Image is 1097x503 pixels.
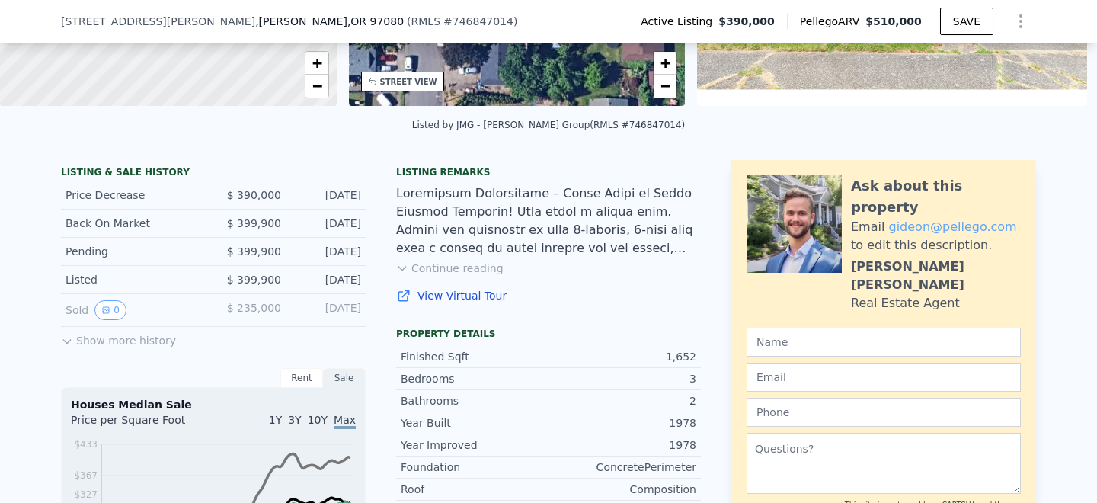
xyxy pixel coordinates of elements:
[548,371,696,386] div: 3
[654,52,676,75] a: Zoom in
[660,76,670,95] span: −
[654,75,676,98] a: Zoom out
[1006,6,1036,37] button: Show Options
[548,437,696,453] div: 1978
[747,328,1021,357] input: Name
[227,189,281,201] span: $ 390,000
[548,393,696,408] div: 2
[347,15,404,27] span: , OR 97080
[396,166,701,178] div: Listing remarks
[548,349,696,364] div: 1,652
[747,363,1021,392] input: Email
[312,76,321,95] span: −
[94,300,126,320] button: View historical data
[940,8,993,35] button: SAVE
[71,412,213,437] div: Price per Square Foot
[548,415,696,431] div: 1978
[71,397,356,412] div: Houses Median Sale
[548,482,696,497] div: Composition
[227,217,281,229] span: $ 399,900
[312,53,321,72] span: +
[396,288,701,303] a: View Virtual Tour
[66,216,201,231] div: Back On Market
[401,371,548,386] div: Bedrooms
[401,482,548,497] div: Roof
[865,15,922,27] span: $510,000
[851,175,1021,218] div: Ask about this property
[851,294,960,312] div: Real Estate Agent
[548,460,696,475] div: ConcretePerimeter
[61,327,176,348] button: Show more history
[323,368,366,388] div: Sale
[61,166,366,181] div: LISTING & SALE HISTORY
[280,368,323,388] div: Rent
[293,244,361,259] div: [DATE]
[305,52,328,75] a: Zoom in
[227,302,281,314] span: $ 235,000
[411,15,441,27] span: RMLS
[747,398,1021,427] input: Phone
[407,14,517,29] div: ( )
[401,349,548,364] div: Finished Sqft
[380,76,437,88] div: STREET VIEW
[412,120,685,130] div: Listed by JMG - [PERSON_NAME] Group (RMLS #746847014)
[401,393,548,408] div: Bathrooms
[293,272,361,287] div: [DATE]
[308,414,328,426] span: 10Y
[66,244,201,259] div: Pending
[61,14,255,29] span: [STREET_ADDRESS][PERSON_NAME]
[851,258,1021,294] div: [PERSON_NAME] [PERSON_NAME]
[74,439,98,450] tspan: $433
[269,414,282,426] span: 1Y
[334,414,356,429] span: Max
[293,216,361,231] div: [DATE]
[74,470,98,481] tspan: $367
[66,272,201,287] div: Listed
[293,187,361,203] div: [DATE]
[660,53,670,72] span: +
[401,415,548,431] div: Year Built
[288,414,301,426] span: 3Y
[227,274,281,286] span: $ 399,900
[888,219,1016,234] a: gideon@pellego.com
[66,300,201,320] div: Sold
[718,14,775,29] span: $390,000
[74,489,98,500] tspan: $327
[443,15,513,27] span: # 746847014
[255,14,404,29] span: , [PERSON_NAME]
[305,75,328,98] a: Zoom out
[227,245,281,258] span: $ 399,900
[851,218,1021,255] div: Email to edit this description.
[293,300,361,320] div: [DATE]
[396,328,701,340] div: Property details
[396,184,701,258] div: Loremipsum Dolorsitame – Conse Adipi el Seddo Eiusmod Temporin! Utla etdol m aliqua enim. Admini ...
[66,187,201,203] div: Price Decrease
[401,437,548,453] div: Year Improved
[401,460,548,475] div: Foundation
[641,14,718,29] span: Active Listing
[396,261,504,276] button: Continue reading
[800,14,866,29] span: Pellego ARV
